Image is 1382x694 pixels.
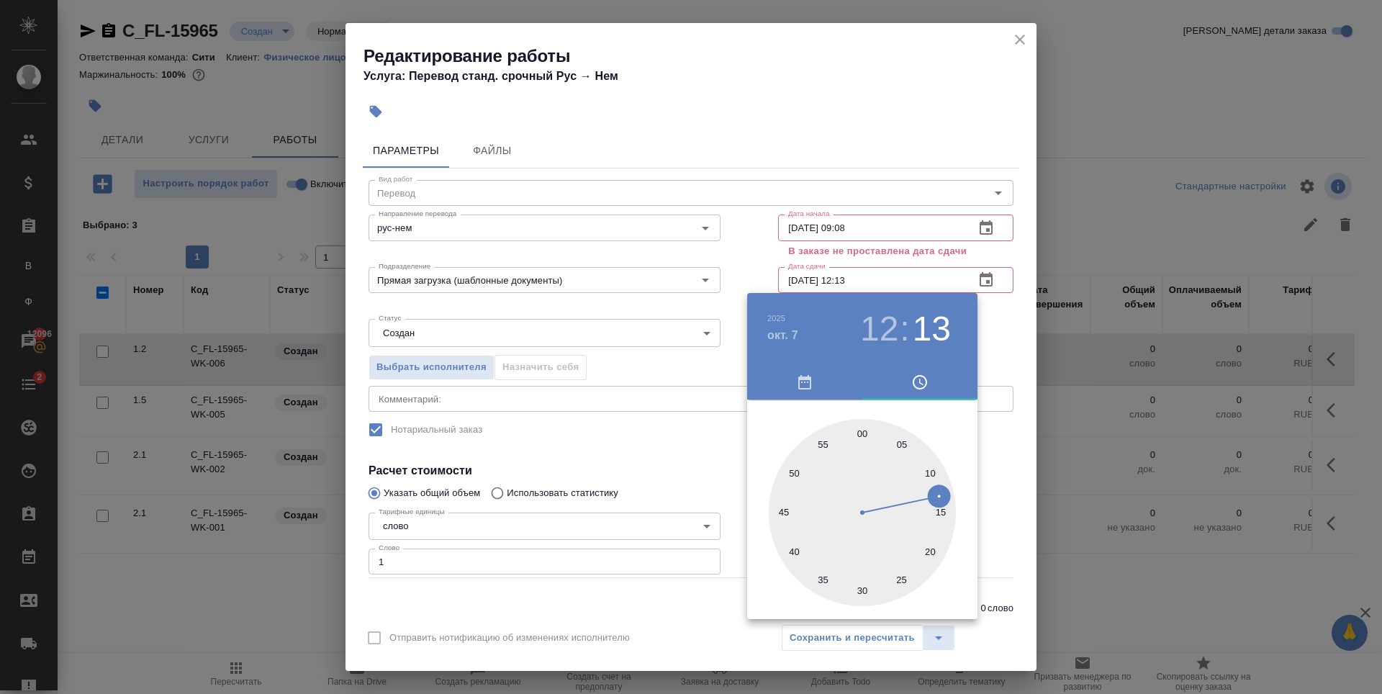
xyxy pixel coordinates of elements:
[860,309,898,349] button: 12
[913,309,951,349] button: 13
[767,327,798,344] button: окт. 7
[767,314,785,323] button: 2025
[900,309,909,349] h3: :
